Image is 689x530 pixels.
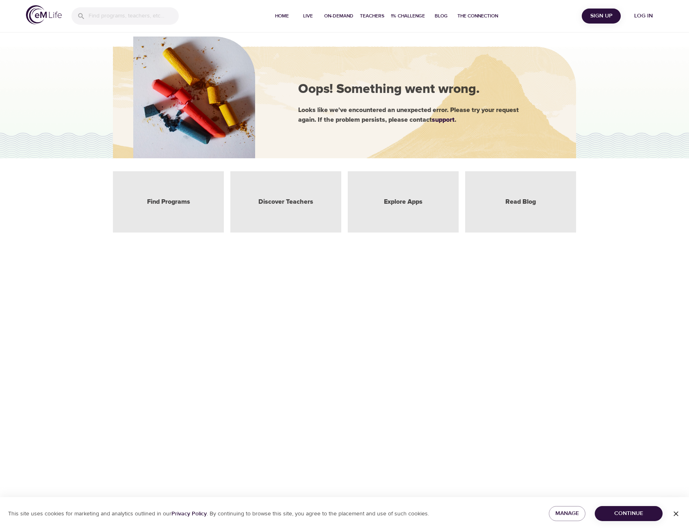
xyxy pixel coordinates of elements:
[272,12,292,20] span: Home
[298,12,318,20] span: Live
[360,12,384,20] span: Teachers
[585,11,617,21] span: Sign Up
[133,37,255,158] img: hero
[89,7,179,25] input: Find programs, teachers, etc...
[258,197,313,207] a: Discover Teachers
[431,12,451,20] span: Blog
[582,9,621,24] button: Sign Up
[595,506,663,521] button: Continue
[298,80,550,99] div: Oops! Something went wrong.
[391,12,425,20] span: 1% Challenge
[555,508,579,519] span: Manage
[549,506,585,521] button: Manage
[384,197,422,207] a: Explore Apps
[324,12,353,20] span: On-Demand
[171,510,207,517] a: Privacy Policy
[298,105,550,125] div: Looks like we've encountered an unexpected error. Please try your request again. If the problem p...
[432,116,455,123] a: support
[624,9,663,24] button: Log in
[457,12,498,20] span: The Connection
[627,11,660,21] span: Log in
[26,5,62,24] img: logo
[601,508,656,519] span: Continue
[505,197,536,207] a: Read Blog
[147,197,190,207] a: Find Programs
